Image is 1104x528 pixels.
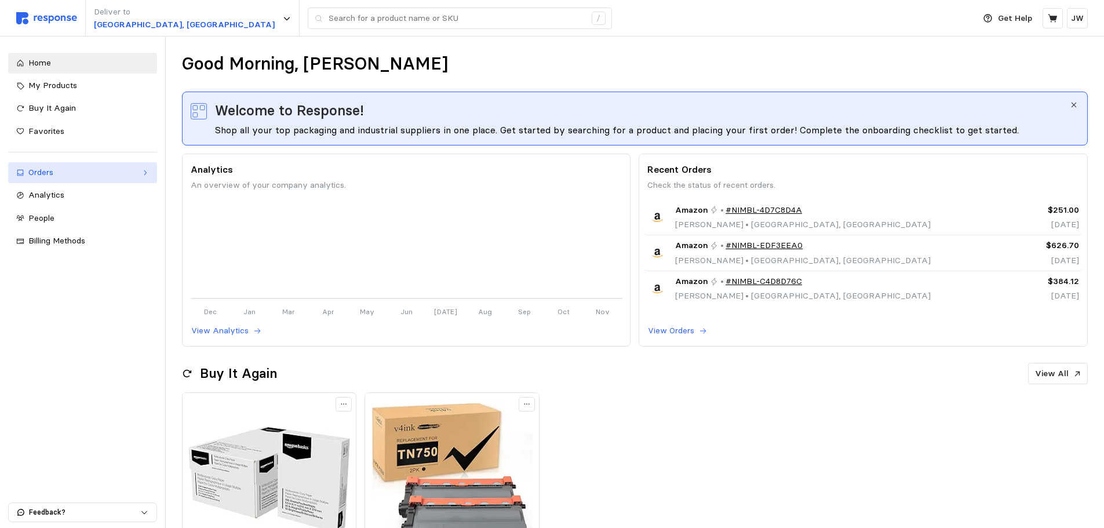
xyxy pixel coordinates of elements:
p: • [720,204,724,217]
p: Check the status of recent orders. [647,179,1079,192]
span: Favorites [28,126,64,136]
span: Billing Methods [28,235,85,246]
a: My Products [8,75,157,96]
p: $384.12 [977,275,1079,288]
tspan: Sep [518,307,530,315]
button: View Analytics [191,324,262,338]
tspan: May [360,307,374,315]
p: Get Help [998,12,1032,25]
p: Deliver to [94,6,275,19]
p: [PERSON_NAME] [GEOGRAPHIC_DATA], [GEOGRAPHIC_DATA] [675,254,931,267]
span: Buy It Again [28,103,76,113]
img: Amazon [647,207,666,227]
a: Billing Methods [8,231,157,252]
p: [PERSON_NAME] [GEOGRAPHIC_DATA], [GEOGRAPHIC_DATA] [675,290,931,303]
span: Amazon [675,239,708,252]
a: Favorites [8,121,157,142]
tspan: Aug [478,307,492,315]
p: Feedback? [29,507,140,518]
tspan: Jun [400,307,413,315]
span: Welcome to Response! [215,100,364,121]
tspan: Jan [243,307,256,315]
p: $251.00 [977,204,1079,217]
a: #NIMBL-4D7C8D4A [726,204,802,217]
p: Analytics [191,162,622,177]
p: View All [1035,367,1069,380]
a: Analytics [8,185,157,206]
a: #NIMBL-EDF3EEA0 [726,239,803,252]
div: Orders [28,166,137,179]
p: Recent Orders [647,162,1079,177]
span: Analytics [28,190,64,200]
div: Shop all your top packaging and industrial suppliers in one place. Get started by searching for a... [215,123,1069,137]
p: [GEOGRAPHIC_DATA], [GEOGRAPHIC_DATA] [94,19,275,31]
input: Search for a product name or SKU [329,8,585,29]
img: Amazon [647,279,666,298]
p: An overview of your company analytics. [191,179,622,192]
a: People [8,208,157,229]
span: People [28,213,54,223]
img: svg%3e [191,103,207,119]
p: [DATE] [977,290,1079,303]
p: [DATE] [977,219,1079,231]
p: • [720,239,724,252]
tspan: Dec [204,307,217,315]
button: View All [1028,363,1088,385]
p: View Orders [648,325,694,337]
button: JW [1067,8,1088,28]
span: Home [28,57,51,68]
h2: Buy It Again [200,365,277,383]
span: My Products [28,80,77,90]
button: Get Help [977,8,1039,30]
p: [DATE] [977,254,1079,267]
p: View Analytics [191,325,249,337]
img: svg%3e [16,12,77,24]
tspan: Oct [558,307,570,315]
a: Orders [8,162,157,183]
div: / [592,12,606,26]
button: Feedback? [9,503,156,522]
button: View Orders [647,324,708,338]
img: Amazon [647,243,666,263]
p: [PERSON_NAME] [GEOGRAPHIC_DATA], [GEOGRAPHIC_DATA] [675,219,931,231]
span: • [744,219,751,230]
p: $626.70 [977,239,1079,252]
span: Amazon [675,275,708,288]
p: JW [1071,12,1084,25]
span: • [744,290,751,301]
a: #NIMBL-C4D8D76C [726,275,802,288]
a: Home [8,53,157,74]
tspan: Nov [596,307,610,315]
span: • [744,255,751,265]
a: Buy It Again [8,98,157,119]
p: • [720,275,724,288]
tspan: Mar [282,307,295,315]
tspan: Apr [322,307,334,315]
span: Amazon [675,204,708,217]
h1: Good Morning, [PERSON_NAME] [182,53,448,75]
tspan: [DATE] [434,307,457,315]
